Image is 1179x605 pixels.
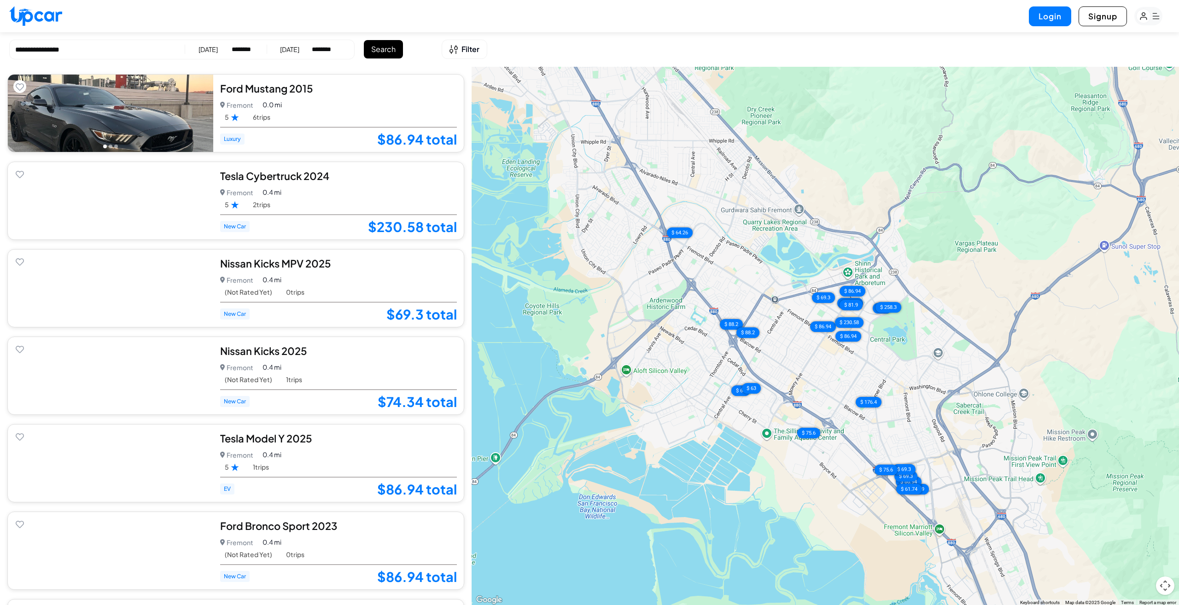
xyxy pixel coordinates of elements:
[797,428,820,438] div: $ 75.6
[13,430,26,443] button: Add to favorites
[225,201,239,209] span: 5
[114,320,118,323] button: Go to photo 3
[225,463,239,471] span: 5
[114,407,118,411] button: Go to photo 3
[220,396,250,407] span: New Car
[377,570,457,582] a: $86.94 total
[13,80,26,93] button: Add to favorites
[810,321,836,332] div: $ 86.94
[378,396,457,407] a: $74.34 total
[835,331,861,342] div: $ 86.94
[856,397,881,407] div: $ 176.4
[220,519,457,533] div: Ford Bronco Sport 2023
[736,327,759,338] div: $ 88.2
[220,186,254,199] p: Fremont
[812,292,835,303] div: $ 69.3
[220,221,250,232] span: New Car
[103,582,107,586] button: Go to photo 1
[109,232,112,236] button: Go to photo 2
[263,450,281,460] span: 0.4 mi
[263,362,281,372] span: 0.4 mi
[8,75,213,152] img: Car Image
[837,298,863,308] div: $ 74.34
[896,477,922,487] div: $ 86.94
[253,463,269,471] span: 1 trips
[109,494,112,498] button: Go to photo 2
[835,317,864,328] div: $ 230.58
[103,145,107,148] button: Go to photo 1
[873,303,892,314] div: $ 63
[225,551,272,558] span: (Not Rated Yet)
[109,320,112,323] button: Go to photo 2
[263,537,281,547] span: 0.4 mi
[461,44,479,55] span: Filter
[8,512,213,589] img: Car Image
[231,463,239,471] img: Star Rating
[280,45,299,54] div: [DATE]
[9,6,62,26] img: Upcar Logo
[109,407,112,411] button: Go to photo 2
[220,99,254,111] p: Fremont
[225,113,239,121] span: 5
[263,100,282,110] span: 0.0 mi
[731,385,750,396] div: $ 63
[220,81,457,95] div: Ford Mustang 2015
[1139,600,1176,605] a: Report a map error
[103,320,107,323] button: Go to photo 1
[225,288,272,296] span: (Not Rated Yet)
[109,582,112,586] button: Go to photo 2
[220,361,254,374] p: Fremont
[103,407,107,411] button: Go to photo 1
[253,113,270,121] span: 6 trips
[220,134,245,145] span: Luxury
[220,308,250,320] span: New Car
[220,448,254,461] p: Fremont
[114,145,118,148] button: Go to photo 3
[1029,6,1071,26] button: Login
[103,232,107,236] button: Go to photo 1
[368,221,457,233] a: $230.58 total
[13,168,26,180] button: Add to favorites
[364,40,403,58] button: Search
[742,383,761,394] div: $ 63
[894,471,917,482] div: $ 69.3
[8,337,213,414] img: Car Image
[840,286,865,297] div: $ 86.94
[220,431,457,445] div: Tesla Model Y 2025
[198,45,218,54] div: [DATE]
[1079,6,1127,26] button: Signup
[13,343,26,355] button: Add to favorites
[225,376,272,384] span: (Not Rated Yet)
[114,232,118,236] button: Go to photo 3
[13,518,26,530] button: Add to favorites
[840,300,863,310] div: $ 81.9
[1121,600,1134,605] a: Terms (opens in new tab)
[109,145,112,148] button: Go to photo 2
[220,483,234,494] span: EV
[103,494,107,498] button: Go to photo 1
[720,319,743,330] div: $ 88.2
[377,133,457,145] a: $86.94 total
[231,113,239,121] img: Star Rating
[231,201,239,209] img: Star Rating
[286,288,304,296] span: 0 trips
[875,302,901,313] div: $ 258.3
[386,308,457,320] a: $69.3 total
[8,425,213,502] img: Car Image
[8,250,213,327] img: Car Image
[263,275,281,285] span: 0.4 mi
[286,376,302,384] span: 1 trips
[377,483,457,495] a: $86.94 total
[1156,576,1174,595] button: Map camera controls
[875,465,898,475] div: $ 75.6
[896,484,922,494] div: $ 61.74
[667,227,693,238] div: $ 64.26
[220,273,254,286] p: Fremont
[114,582,118,586] button: Go to photo 3
[220,256,457,270] div: Nissan Kicks MPV 2025
[13,255,26,268] button: Add to favorites
[220,169,457,183] div: Tesla Cybertruck 2024
[8,162,213,239] img: Car Image
[220,536,254,549] p: Fremont
[114,494,118,498] button: Go to photo 3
